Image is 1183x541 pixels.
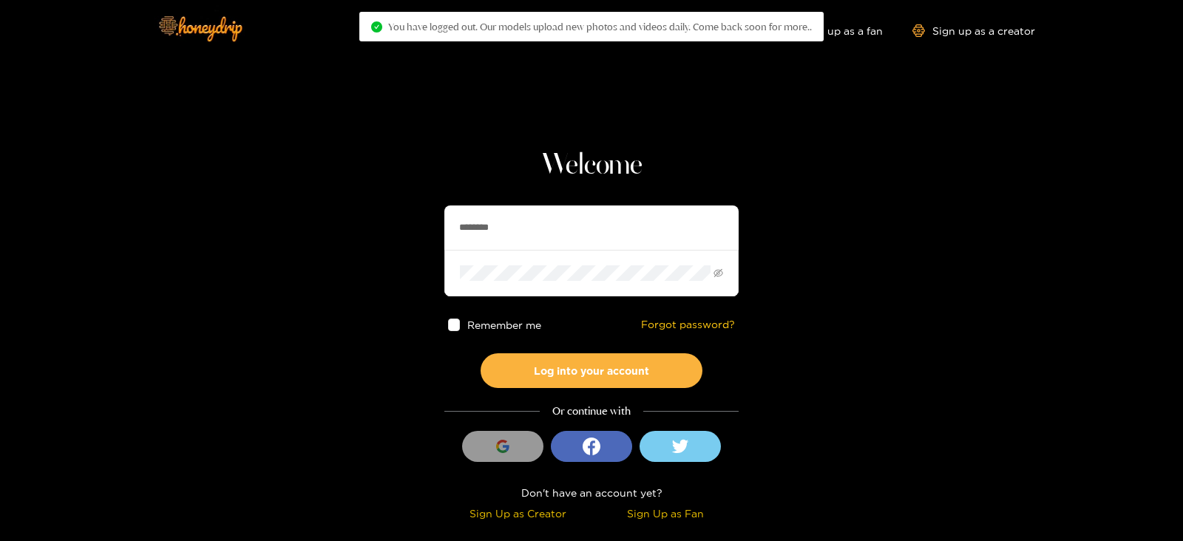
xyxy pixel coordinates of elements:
a: Sign up as a fan [782,24,883,37]
a: Sign up as a creator [912,24,1035,37]
span: eye-invisible [713,268,723,278]
div: Don't have an account yet? [444,484,739,501]
span: check-circle [371,21,382,33]
div: Sign Up as Fan [595,505,735,522]
div: Or continue with [444,403,739,420]
span: You have logged out. Our models upload new photos and videos daily. Come back soon for more.. [388,21,812,33]
h1: Welcome [444,148,739,183]
div: Sign Up as Creator [448,505,588,522]
span: Remember me [468,319,542,330]
button: Log into your account [481,353,702,388]
a: Forgot password? [641,319,735,331]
